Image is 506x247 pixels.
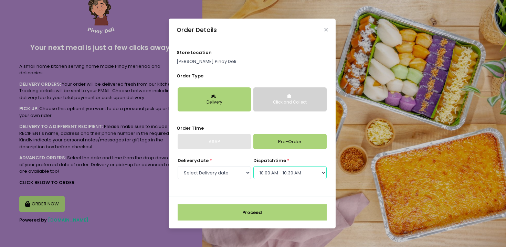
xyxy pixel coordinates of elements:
[177,49,212,56] span: store location
[182,99,246,106] div: Delivery
[253,157,286,164] span: dispatch time
[253,87,327,111] button: Click and Collect
[177,125,204,131] span: Order Time
[178,87,251,111] button: Delivery
[177,25,217,34] div: Order Details
[177,73,203,79] span: Order Type
[177,58,328,65] p: [PERSON_NAME] Pinoy Deli
[178,157,209,164] span: Delivery date
[324,28,328,31] button: Close
[253,134,327,150] a: Pre-Order
[178,204,327,221] button: Proceed
[258,99,322,106] div: Click and Collect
